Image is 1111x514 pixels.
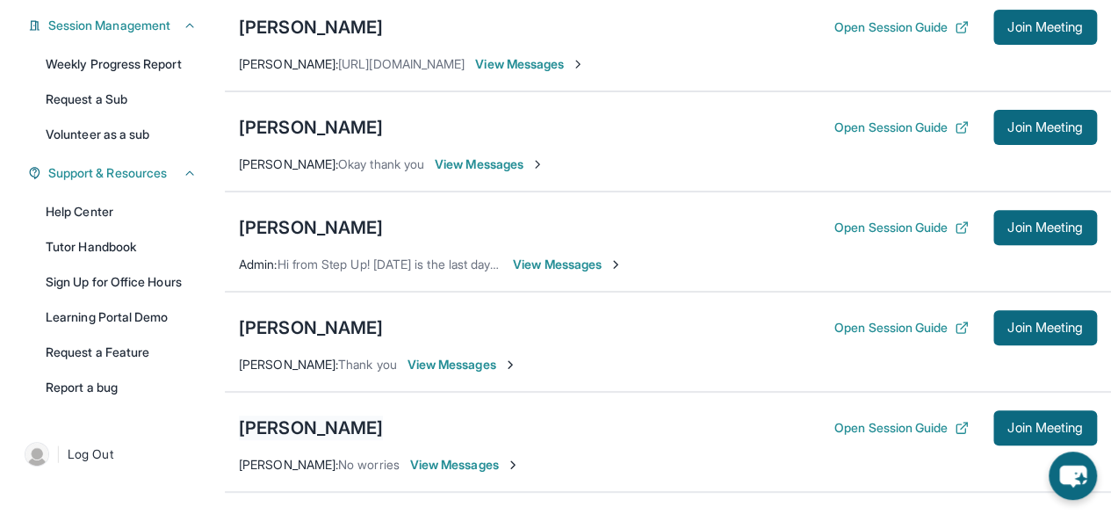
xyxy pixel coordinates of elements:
[993,10,1097,45] button: Join Meeting
[834,119,969,136] button: Open Session Guide
[239,156,338,171] span: [PERSON_NAME] :
[609,257,623,271] img: Chevron-Right
[239,257,277,271] span: Admin :
[993,110,1097,145] button: Join Meeting
[475,55,585,73] span: View Messages
[48,17,170,34] span: Session Management
[834,419,969,437] button: Open Session Guide
[239,15,383,40] div: [PERSON_NAME]
[68,445,113,463] span: Log Out
[834,18,969,36] button: Open Session Guide
[35,337,207,368] a: Request a Feature
[56,444,61,465] span: |
[239,457,338,472] span: [PERSON_NAME] :
[993,210,1097,245] button: Join Meeting
[239,315,383,340] div: [PERSON_NAME]
[35,231,207,263] a: Tutor Handbook
[1007,22,1083,33] span: Join Meeting
[571,57,585,71] img: Chevron-Right
[1007,423,1083,433] span: Join Meeting
[239,56,338,71] span: [PERSON_NAME] :
[530,157,545,171] img: Chevron-Right
[41,17,197,34] button: Session Management
[513,256,623,273] span: View Messages
[239,416,383,440] div: [PERSON_NAME]
[338,56,465,71] span: [URL][DOMAIN_NAME]
[1007,122,1083,133] span: Join Meeting
[834,219,969,236] button: Open Session Guide
[503,358,517,372] img: Chevron-Right
[35,372,207,403] a: Report a bug
[25,442,49,467] img: user-img
[338,357,397,372] span: Thank you
[834,319,969,337] button: Open Session Guide
[35,83,207,115] a: Request a Sub
[18,435,207,474] a: |Log Out
[35,266,207,298] a: Sign Up for Office Hours
[993,410,1097,445] button: Join Meeting
[1007,222,1083,233] span: Join Meeting
[35,301,207,333] a: Learning Portal Demo
[435,156,545,173] span: View Messages
[993,310,1097,345] button: Join Meeting
[48,164,167,182] span: Support & Resources
[1007,322,1083,333] span: Join Meeting
[338,156,424,171] span: Okay thank you
[35,196,207,228] a: Help Center
[239,357,338,372] span: [PERSON_NAME] :
[239,215,383,240] div: [PERSON_NAME]
[506,458,520,472] img: Chevron-Right
[35,48,207,80] a: Weekly Progress Report
[35,119,207,150] a: Volunteer as a sub
[41,164,197,182] button: Support & Resources
[410,456,520,474] span: View Messages
[239,115,383,140] div: [PERSON_NAME]
[1049,452,1097,500] button: chat-button
[338,457,400,472] span: No worries
[408,356,517,373] span: View Messages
